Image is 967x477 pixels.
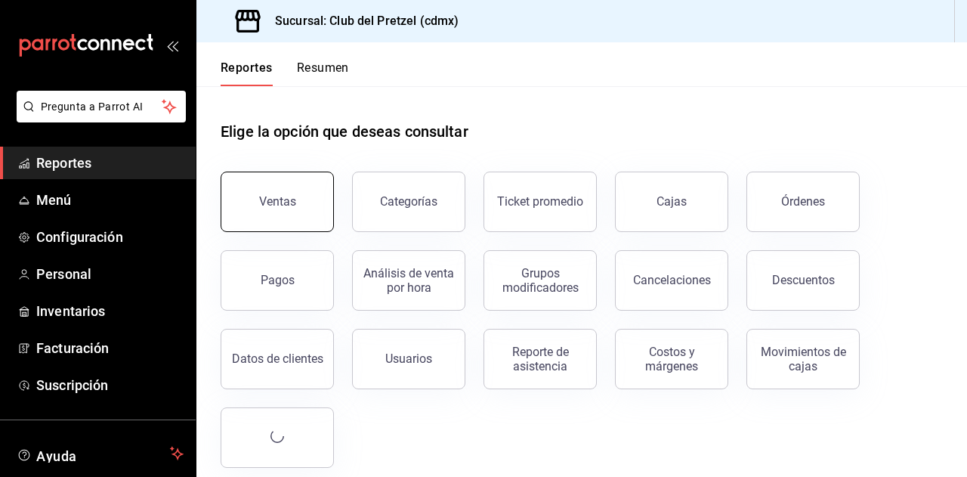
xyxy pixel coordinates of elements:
[781,194,825,209] div: Órdenes
[756,345,850,373] div: Movimientos de cajas
[352,250,465,311] button: Análisis de venta por hora
[746,250,860,311] button: Descuentos
[362,266,456,295] div: Análisis de venta por hora
[17,91,186,122] button: Pregunta a Parrot AI
[221,60,349,86] div: navigation tabs
[259,194,296,209] div: Ventas
[746,172,860,232] button: Órdenes
[633,273,711,287] div: Cancelaciones
[625,345,718,373] div: Costos y márgenes
[36,375,184,395] span: Suscripción
[221,60,273,86] button: Reportes
[36,227,184,247] span: Configuración
[352,172,465,232] button: Categorías
[493,345,587,373] div: Reporte de asistencia
[483,329,597,389] button: Reporte de asistencia
[497,194,583,209] div: Ticket promedio
[221,329,334,389] button: Datos de clientes
[615,329,728,389] button: Costos y márgenes
[483,250,597,311] button: Grupos modificadores
[261,273,295,287] div: Pagos
[41,99,162,115] span: Pregunta a Parrot AI
[232,352,323,366] div: Datos de clientes
[36,301,184,321] span: Inventarios
[36,264,184,284] span: Personal
[36,444,164,463] span: Ayuda
[221,120,468,143] h1: Elige la opción que deseas consultar
[772,273,835,287] div: Descuentos
[746,329,860,389] button: Movimientos de cajas
[385,352,432,366] div: Usuarios
[483,172,597,232] button: Ticket promedio
[615,250,728,311] button: Cancelaciones
[221,172,334,232] button: Ventas
[263,12,459,30] h3: Sucursal: Club del Pretzel (cdmx)
[36,190,184,210] span: Menú
[36,153,184,173] span: Reportes
[657,194,687,209] div: Cajas
[615,172,728,232] button: Cajas
[221,250,334,311] button: Pagos
[493,266,587,295] div: Grupos modificadores
[297,60,349,86] button: Resumen
[352,329,465,389] button: Usuarios
[11,110,186,125] a: Pregunta a Parrot AI
[380,194,437,209] div: Categorías
[166,39,178,51] button: open_drawer_menu
[36,338,184,358] span: Facturación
